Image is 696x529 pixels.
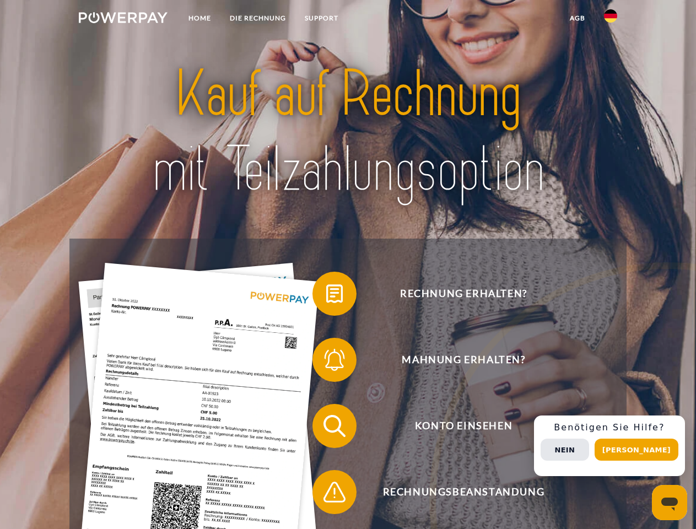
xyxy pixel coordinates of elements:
a: Home [179,8,220,28]
div: Schnellhilfe [534,415,685,476]
button: Rechnungsbeanstandung [312,470,599,514]
img: qb_search.svg [321,412,348,440]
img: de [604,9,617,23]
img: qb_warning.svg [321,478,348,506]
img: qb_bill.svg [321,280,348,307]
h3: Benötigen Sie Hilfe? [541,422,678,433]
iframe: Schaltfläche zum Öffnen des Messaging-Fensters [652,485,687,520]
span: Mahnung erhalten? [328,338,598,382]
button: Konto einsehen [312,404,599,448]
img: logo-powerpay-white.svg [79,12,168,23]
a: agb [560,8,595,28]
img: qb_bell.svg [321,346,348,374]
button: Nein [541,439,589,461]
img: title-powerpay_de.svg [105,53,591,211]
span: Rechnungsbeanstandung [328,470,598,514]
span: Konto einsehen [328,404,598,448]
a: DIE RECHNUNG [220,8,295,28]
button: Rechnung erhalten? [312,272,599,316]
button: [PERSON_NAME] [595,439,678,461]
span: Rechnung erhalten? [328,272,598,316]
button: Mahnung erhalten? [312,338,599,382]
a: SUPPORT [295,8,348,28]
